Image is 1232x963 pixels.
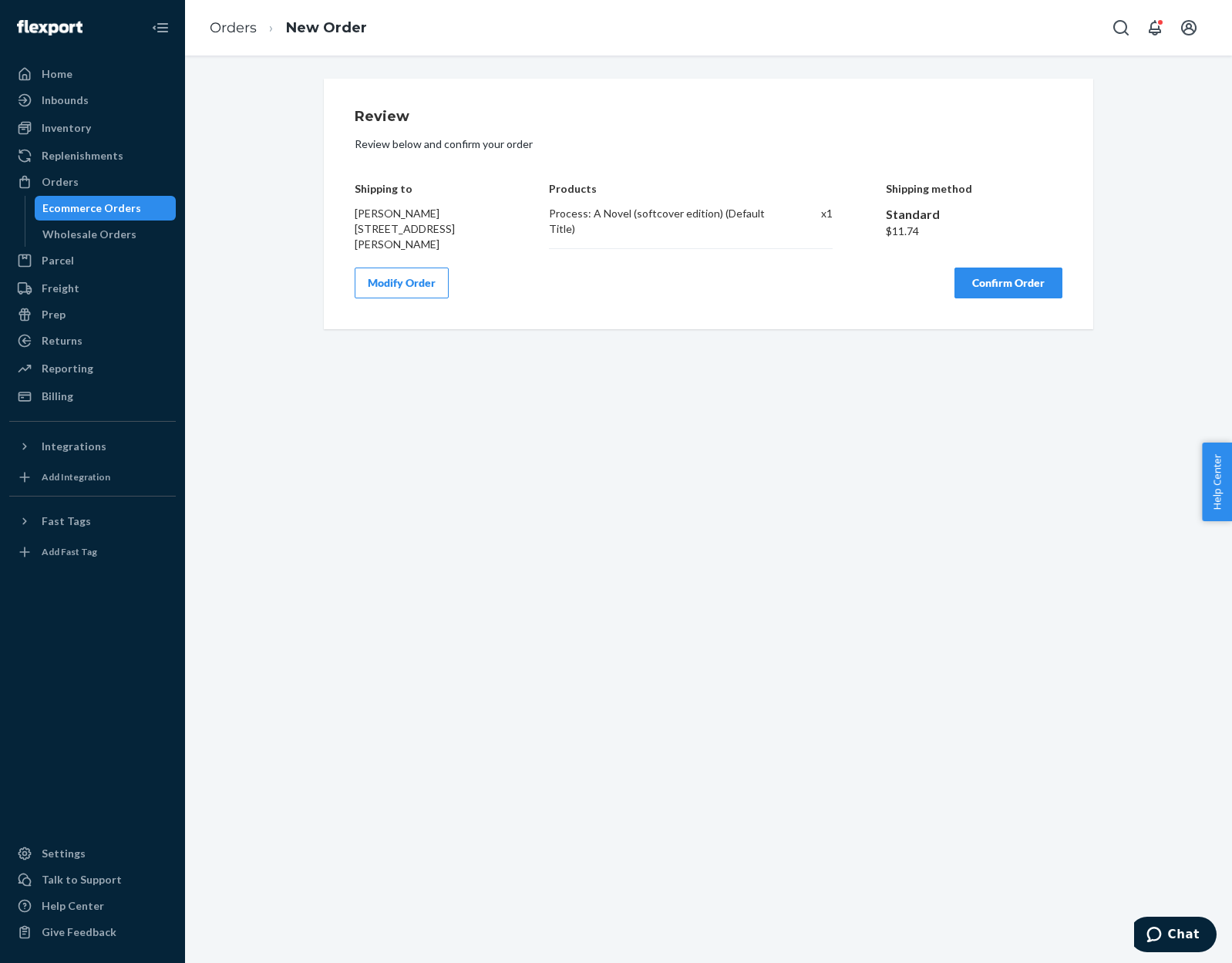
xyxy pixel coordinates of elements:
[42,281,79,296] div: Freight
[1173,12,1204,43] button: Open account menu
[355,207,455,251] span: [PERSON_NAME] [STREET_ADDRESS][PERSON_NAME]
[355,183,497,194] h4: Shipping to
[42,148,123,163] div: Replenishments
[42,846,86,861] div: Settings
[17,20,82,35] img: Flexport logo
[9,88,176,113] a: Inbounds
[42,200,141,216] div: Ecommerce Orders
[9,894,176,918] a: Help Center
[355,268,449,298] button: Modify Order
[9,384,176,409] a: Billing
[9,248,176,273] a: Parcel
[42,924,116,940] div: Give Feedback
[1139,12,1170,43] button: Open notifications
[9,465,176,490] a: Add Integration
[9,143,176,168] a: Replenishments
[42,307,66,322] div: Prep
[42,872,122,887] div: Talk to Support
[9,356,176,381] a: Reporting
[42,361,93,376] div: Reporting
[42,174,79,190] div: Orders
[42,66,72,82] div: Home
[9,170,176,194] a: Orders
[9,116,176,140] a: Inventory
[1106,12,1136,43] button: Open Search Box
[9,867,176,892] button: Talk to Support
[42,120,91,136] div: Inventory
[9,434,176,459] button: Integrations
[9,62,176,86] a: Home
[9,276,176,301] a: Freight
[9,509,176,534] button: Fast Tags
[35,196,177,221] a: Ecommerce Orders
[549,183,832,194] h4: Products
[42,439,106,454] div: Integrations
[886,206,1063,224] div: Standard
[286,19,367,36] a: New Order
[1202,443,1232,521] button: Help Center
[42,333,82,348] div: Returns
[145,12,176,43] button: Close Navigation
[954,268,1062,298] button: Confirm Order
[42,898,104,914] div: Help Center
[197,5,379,51] ol: breadcrumbs
[210,19,257,36] a: Orders
[42,470,110,483] div: Add Integration
[886,224,1063,239] div: $11.74
[788,206,833,237] div: x 1
[355,109,1062,125] h1: Review
[9,328,176,353] a: Returns
[355,136,1062,152] p: Review below and confirm your order
[1134,917,1217,955] iframe: Opens a widget where you can chat to one of our agents
[42,513,91,529] div: Fast Tags
[9,841,176,866] a: Settings
[549,206,772,237] div: Process: A Novel (softcover edition) (Default Title)
[42,93,89,108] div: Inbounds
[42,253,74,268] div: Parcel
[35,222,177,247] a: Wholesale Orders
[9,920,176,944] button: Give Feedback
[886,183,1063,194] h4: Shipping method
[42,227,136,242] div: Wholesale Orders
[9,302,176,327] a: Prep
[42,389,73,404] div: Billing
[42,545,97,558] div: Add Fast Tag
[9,540,176,564] a: Add Fast Tag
